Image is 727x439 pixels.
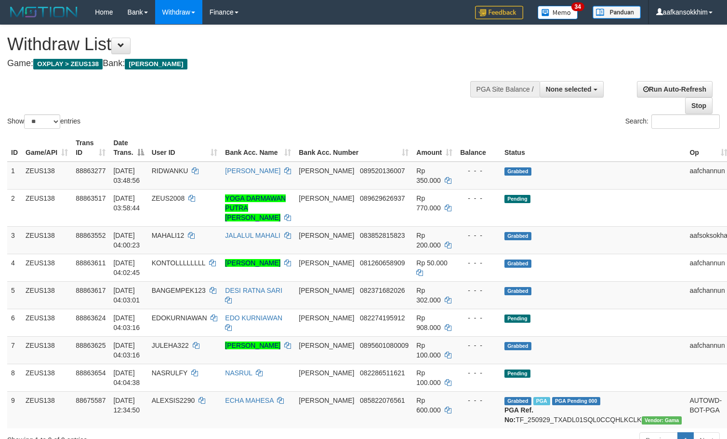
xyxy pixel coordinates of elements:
a: [PERSON_NAME] [225,167,280,175]
span: Copy 089629626937 to clipboard [360,194,405,202]
img: MOTION_logo.png [7,5,80,19]
img: panduan.png [593,6,641,19]
span: [DATE] 03:48:56 [113,167,140,184]
td: 3 [7,226,22,254]
span: Copy 085822076561 to clipboard [360,397,405,404]
span: 88863611 [76,259,106,267]
div: - - - [460,368,497,378]
span: Rp 50.000 [416,259,448,267]
div: - - - [460,396,497,405]
a: ECHA MAHESA [225,397,273,404]
span: Rp 100.000 [416,342,441,359]
th: User ID: activate to sort column ascending [148,134,222,162]
span: PGA Pending [552,397,600,405]
span: [PERSON_NAME] [299,287,354,294]
th: Trans ID: activate to sort column ascending [72,134,109,162]
td: ZEUS138 [22,364,72,391]
td: 1 [7,162,22,190]
span: 88863517 [76,194,106,202]
span: [PERSON_NAME] [299,194,354,202]
span: Pending [504,195,530,203]
span: OXPLAY > ZEUS138 [33,59,103,69]
td: 4 [7,254,22,281]
span: RIDWANKU [152,167,188,175]
span: Vendor URL: https://trx31.1velocity.biz [642,416,682,425]
td: 9 [7,391,22,428]
a: [PERSON_NAME] [225,259,280,267]
th: Date Trans.: activate to sort column descending [109,134,147,162]
span: [DATE] 04:00:23 [113,232,140,249]
span: Copy 0895601080009 to clipboard [360,342,409,349]
td: ZEUS138 [22,162,72,190]
th: Bank Acc. Name: activate to sort column ascending [221,134,295,162]
span: 88863624 [76,314,106,322]
a: [PERSON_NAME] [225,342,280,349]
a: Stop [685,97,713,114]
td: 2 [7,189,22,226]
span: [PERSON_NAME] [299,259,354,267]
th: ID [7,134,22,162]
span: [PERSON_NAME] [299,232,354,239]
td: 6 [7,309,22,336]
span: [DATE] 04:03:16 [113,342,140,359]
span: NASRULFY [152,369,187,377]
td: ZEUS138 [22,254,72,281]
span: 88863277 [76,167,106,175]
span: [DATE] 04:02:45 [113,259,140,276]
div: - - - [460,286,497,295]
span: 88863654 [76,369,106,377]
span: [PERSON_NAME] [299,167,354,175]
span: Copy 082274195912 to clipboard [360,314,405,322]
img: Feedback.jpg [475,6,523,19]
span: [PERSON_NAME] [125,59,187,69]
div: - - - [460,258,497,268]
td: 7 [7,336,22,364]
span: [DATE] 04:03:01 [113,287,140,304]
span: Rp 302.000 [416,287,441,304]
img: Button%20Memo.svg [538,6,578,19]
td: 5 [7,281,22,309]
td: TF_250929_TXADL01SQL0CCQHLKCLK [501,391,686,428]
a: Run Auto-Refresh [637,81,713,97]
td: ZEUS138 [22,309,72,336]
label: Show entries [7,114,80,129]
span: KONTOLLLLLLLL [152,259,205,267]
span: [DATE] 04:04:38 [113,369,140,386]
div: PGA Site Balance / [470,81,540,97]
h4: Game: Bank: [7,59,475,69]
span: Rp 770.000 [416,194,441,212]
td: ZEUS138 [22,336,72,364]
th: Status [501,134,686,162]
th: Balance [456,134,501,162]
span: Rp 200.000 [416,232,441,249]
span: Copy 089520136007 to clipboard [360,167,405,175]
span: Grabbed [504,397,531,405]
span: BANGEMPEK123 [152,287,206,294]
span: Pending [504,315,530,323]
span: MAHALI12 [152,232,185,239]
span: [DATE] 12:34:50 [113,397,140,414]
label: Search: [625,114,720,129]
b: PGA Ref. No: [504,406,533,424]
span: 88675587 [76,397,106,404]
span: EDOKURNIAWAN [152,314,207,322]
th: Amount: activate to sort column ascending [412,134,456,162]
td: ZEUS138 [22,226,72,254]
a: DESI RATNA SARI [225,287,282,294]
div: - - - [460,231,497,240]
a: YOGA DARMAWAN PUTRA [PERSON_NAME] [225,194,286,221]
span: JULEHA322 [152,342,189,349]
span: Copy 081260658909 to clipboard [360,259,405,267]
span: Grabbed [504,167,531,176]
div: - - - [460,313,497,323]
span: None selected [546,85,592,93]
input: Search: [651,114,720,129]
span: Rp 350.000 [416,167,441,184]
select: Showentries [24,114,60,129]
div: - - - [460,341,497,350]
span: Copy 082371682026 to clipboard [360,287,405,294]
td: ZEUS138 [22,189,72,226]
a: EDO KURNIAWAN [225,314,282,322]
span: [PERSON_NAME] [299,314,354,322]
span: [DATE] 03:58:44 [113,194,140,212]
